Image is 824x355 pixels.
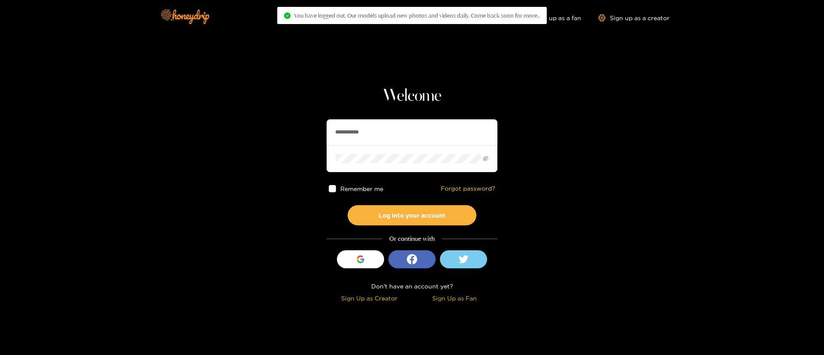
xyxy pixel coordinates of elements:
h1: Welcome [327,86,497,106]
a: Sign up as a creator [598,14,669,21]
span: Remember me [340,185,383,192]
a: Forgot password? [441,185,495,192]
div: Or continue with [327,234,497,244]
button: Log into your account [348,205,476,225]
div: Sign Up as Creator [329,293,410,303]
a: Sign up as a fan [522,14,581,21]
div: Sign Up as Fan [414,293,495,303]
span: You have logged out. Our models upload new photos and videos daily. Come back soon for more.. [294,12,540,19]
div: Don't have an account yet? [327,281,497,291]
span: check-circle [284,12,291,19]
span: eye-invisible [483,156,488,161]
